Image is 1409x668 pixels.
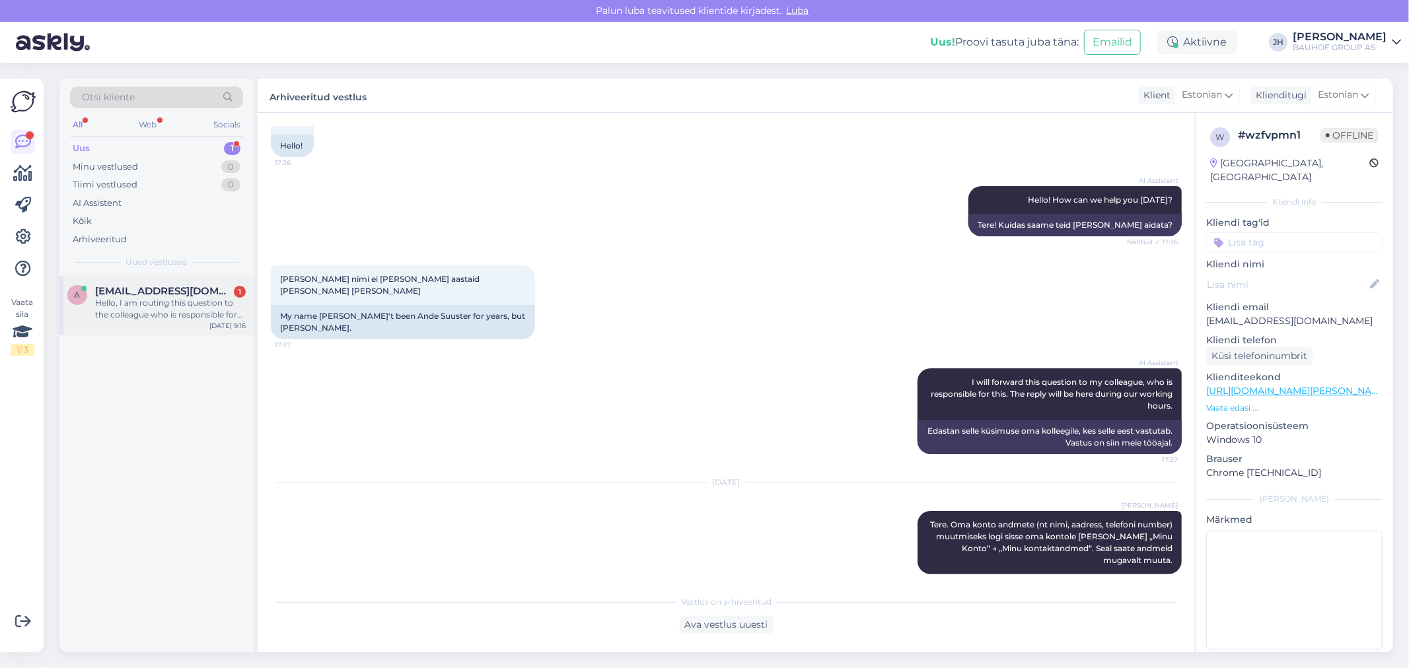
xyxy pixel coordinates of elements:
span: Nähtud ✓ 17:36 [1127,237,1178,247]
a: [PERSON_NAME]BAUHOF GROUP AS [1293,32,1401,53]
div: Kliendi info [1206,196,1383,208]
span: Hello! How can we help you [DATE]? [1028,195,1173,205]
div: Klienditugi [1250,88,1307,102]
div: BAUHOF GROUP AS [1293,42,1387,53]
p: Brauser [1206,452,1383,466]
span: Luba [783,5,813,17]
div: Web [137,116,160,133]
span: Tere. Oma konto andmete (nt nimi, aadress, telefoni number) muutmiseks logi sisse oma kontole [PE... [930,519,1174,565]
a: [URL][DOMAIN_NAME][PERSON_NAME] [1206,385,1389,397]
div: Vaata siia [11,296,34,356]
div: Klient [1138,88,1171,102]
p: Kliendi tag'id [1206,216,1383,230]
div: Uus [73,142,90,155]
div: Kõik [73,215,92,228]
span: Otsi kliente [82,90,135,104]
span: 17:36 [275,158,324,168]
div: Aktiivne [1157,30,1237,54]
div: Arhiveeritud [73,233,127,246]
input: Lisa tag [1206,232,1383,252]
span: Estonian [1182,88,1222,102]
p: Windows 10 [1206,433,1383,447]
div: Socials [211,116,243,133]
p: Märkmed [1206,513,1383,527]
div: My name [PERSON_NAME]'t been Ande Suuster for years, but [PERSON_NAME]. [271,305,535,339]
div: 0 [221,160,240,174]
div: Tere! Kuidas saame teid [PERSON_NAME] aidata? [968,214,1182,236]
p: Kliendi email [1206,300,1383,314]
p: Klienditeekond [1206,370,1383,384]
span: Uued vestlused [126,256,188,268]
span: w [1216,132,1225,142]
div: [PERSON_NAME] [1206,493,1383,505]
span: [PERSON_NAME] nimi ei [PERSON_NAME] aastaid [PERSON_NAME] [PERSON_NAME] [280,274,482,296]
p: Chrome [TECHNICAL_ID] [1206,466,1383,480]
div: Edastan selle küsimuse oma kolleegile, kes selle eest vastutab. Vastus on siin meie tööajal. [918,420,1182,454]
input: Lisa nimi [1207,277,1367,292]
div: JH [1269,33,1287,51]
p: Vaata edasi ... [1206,402,1383,414]
span: Offline [1320,128,1379,143]
p: Kliendi telefon [1206,333,1383,347]
img: Askly Logo [11,89,36,114]
span: I will forward this question to my colleague, who is responsible for this. The reply will be here... [931,377,1174,411]
div: Proovi tasuta juba täna: [930,34,1079,50]
div: All [70,116,85,133]
div: Küsi telefoninumbrit [1206,347,1313,365]
span: AI Assistent [1128,358,1178,368]
span: 17:37 [275,340,324,350]
div: 1 [224,142,240,155]
b: Uus! [930,36,955,48]
p: Operatsioonisüsteem [1206,419,1383,433]
div: Ava vestlus uuesti [680,616,774,634]
span: Estonian [1318,88,1358,102]
div: Hello! [271,135,314,157]
label: Arhiveeritud vestlus [270,86,367,104]
div: [DATE] [271,477,1182,488]
div: [DATE] 9:16 [209,321,246,331]
div: 0 [221,178,240,191]
span: a [75,290,81,300]
div: AI Assistent [73,197,122,210]
div: # wzfvpmn1 [1238,127,1320,143]
p: Kliendi nimi [1206,257,1383,271]
div: 1 / 3 [11,344,34,356]
span: AI Assistent [1128,176,1178,185]
div: [GEOGRAPHIC_DATA], [GEOGRAPHIC_DATA] [1210,156,1369,184]
span: andevahter@windowslive.com [95,285,233,297]
span: Vestlus on arhiveeritud [681,596,772,608]
div: 1 [234,286,246,298]
span: 17:37 [1128,455,1178,465]
div: Hello, I am routing this question to the colleague who is responsible for this topic. The reply m... [95,297,246,321]
div: [PERSON_NAME] [1293,32,1387,42]
p: [EMAIL_ADDRESS][DOMAIN_NAME] [1206,314,1383,328]
button: Emailid [1084,30,1141,55]
span: 9:01 [1128,575,1178,585]
div: Minu vestlused [73,160,138,174]
span: [PERSON_NAME] [1121,500,1178,510]
div: Tiimi vestlused [73,178,137,191]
